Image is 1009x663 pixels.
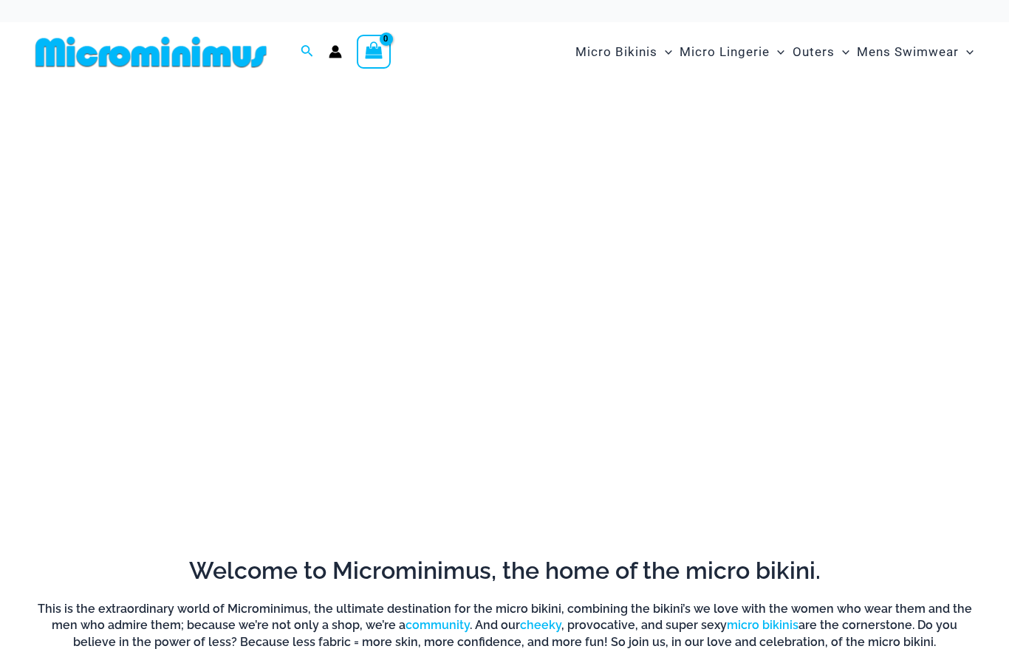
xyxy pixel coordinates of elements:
[570,27,979,77] nav: Site Navigation
[657,33,672,71] span: Menu Toggle
[572,30,676,75] a: Micro BikinisMenu ToggleMenu Toggle
[789,30,853,75] a: OutersMenu ToggleMenu Toggle
[520,618,561,632] a: cheeky
[676,30,788,75] a: Micro LingerieMenu ToggleMenu Toggle
[835,33,849,71] span: Menu Toggle
[680,33,770,71] span: Micro Lingerie
[357,35,391,69] a: View Shopping Cart, empty
[575,33,657,71] span: Micro Bikinis
[30,601,979,650] h6: This is the extraordinary world of Microminimus, the ultimate destination for the micro bikini, c...
[727,618,798,632] a: micro bikinis
[853,30,977,75] a: Mens SwimwearMenu ToggleMenu Toggle
[793,33,835,71] span: Outers
[857,33,959,71] span: Mens Swimwear
[406,618,470,632] a: community
[959,33,974,71] span: Menu Toggle
[301,43,314,61] a: Search icon link
[30,35,273,69] img: MM SHOP LOGO FLAT
[329,45,342,58] a: Account icon link
[30,555,979,586] h2: Welcome to Microminimus, the home of the micro bikini.
[770,33,784,71] span: Menu Toggle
